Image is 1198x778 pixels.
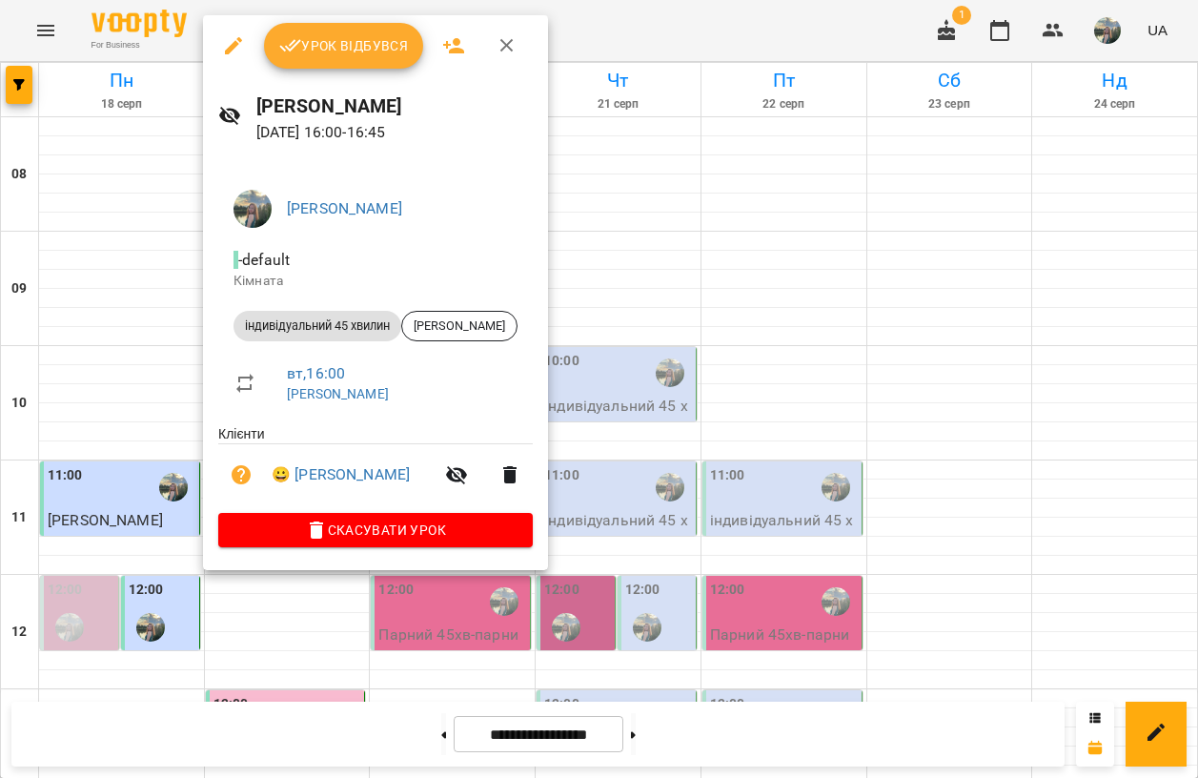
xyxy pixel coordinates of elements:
p: Кімната [234,272,518,291]
button: Скасувати Урок [218,513,533,547]
img: 3ee4fd3f6459422412234092ea5b7c8e.jpg [234,190,272,228]
h6: [PERSON_NAME] [256,92,533,121]
button: Візит ще не сплачено. Додати оплату? [218,452,264,498]
p: [DATE] 16:00 - 16:45 [256,121,533,144]
a: [PERSON_NAME] [287,199,402,217]
a: вт , 16:00 [287,364,345,382]
button: Урок відбувся [264,23,424,69]
span: [PERSON_NAME] [402,317,517,335]
div: [PERSON_NAME] [401,311,518,341]
span: індивідуальний 45 хвилин [234,317,401,335]
span: Урок відбувся [279,34,409,57]
span: Скасувати Урок [234,519,518,542]
a: [PERSON_NAME] [287,386,389,401]
a: 😀 [PERSON_NAME] [272,463,410,486]
ul: Клієнти [218,424,533,513]
span: - default [234,251,294,269]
